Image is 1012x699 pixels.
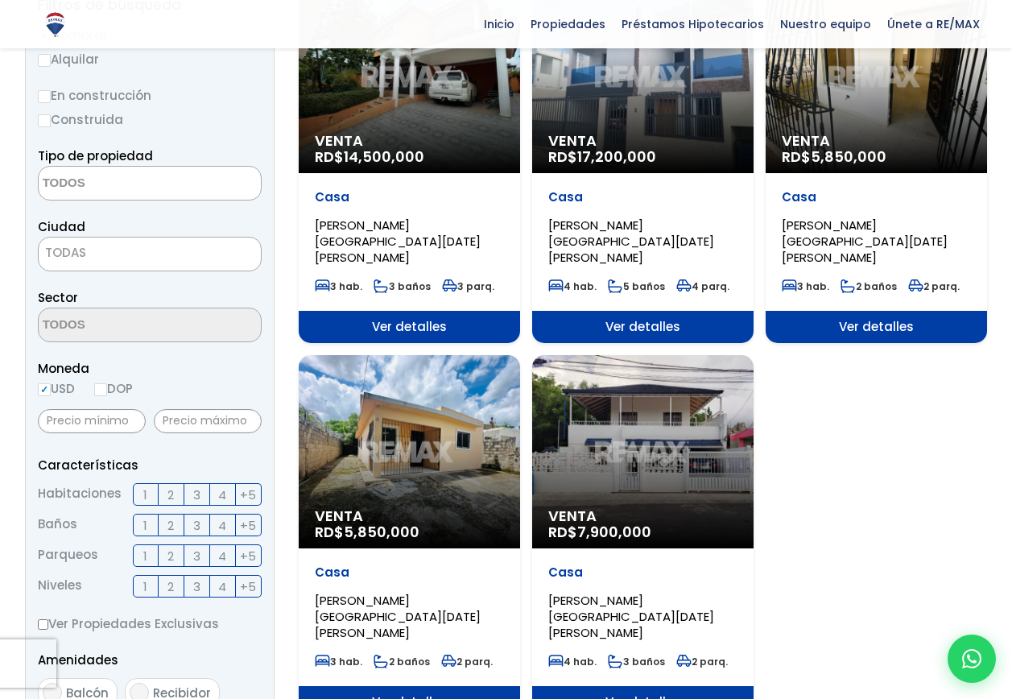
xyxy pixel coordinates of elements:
input: Ver Propiedades Exclusivas [38,619,48,630]
label: Construida [38,110,262,130]
input: DOP [94,383,107,396]
input: Construida [38,114,51,127]
label: Ver Propiedades Exclusivas [38,614,262,634]
span: 5 baños [608,279,665,293]
span: RD$ [548,147,656,167]
span: 2 baños [841,279,897,293]
span: Únete a RE/MAX [879,12,988,36]
span: 4 parq. [676,279,729,293]
span: 17,200,000 [577,147,656,167]
span: [PERSON_NAME][GEOGRAPHIC_DATA][DATE][PERSON_NAME] [782,217,948,266]
span: Niveles [38,575,82,598]
p: Casa [548,565,737,581]
span: RD$ [782,147,886,167]
span: 3 parq. [442,279,494,293]
span: 3 [193,546,200,566]
span: 4 [218,577,226,597]
span: 3 [193,515,200,536]
span: +5 [240,485,256,505]
p: Casa [315,189,504,205]
span: 1 [143,485,147,505]
span: 1 [143,577,147,597]
span: 4 [218,515,226,536]
span: 2 parq. [441,655,493,668]
span: 2 baños [374,655,430,668]
span: Venta [782,133,971,149]
label: DOP [94,378,133,399]
span: 14,500,000 [344,147,424,167]
span: TODAS [38,237,262,271]
p: Amenidades [38,650,262,670]
span: TODAS [39,242,261,264]
span: Nuestro equipo [772,12,879,36]
p: Casa [315,565,504,581]
span: Venta [315,133,504,149]
span: Propiedades [523,12,613,36]
span: Ciudad [38,218,85,235]
input: USD [38,383,51,396]
input: Precio máximo [154,409,262,433]
span: Ver detalles [532,311,754,343]
span: 5,850,000 [344,522,419,542]
span: RD$ [548,522,651,542]
span: 2 [167,577,174,597]
span: Préstamos Hipotecarios [613,12,772,36]
span: 3 [193,577,200,597]
span: Baños [38,514,77,536]
span: RD$ [315,522,419,542]
p: Casa [548,189,737,205]
span: 3 baños [608,655,665,668]
span: 3 hab. [315,655,362,668]
span: 2 [167,546,174,566]
span: 4 hab. [548,655,597,668]
span: Parqueos [38,544,98,567]
span: Tipo de propiedad [38,147,153,164]
span: [PERSON_NAME][GEOGRAPHIC_DATA][DATE][PERSON_NAME] [315,592,481,641]
label: Alquilar [38,49,262,69]
span: +5 [240,515,256,536]
img: Logo de REMAX [41,10,69,39]
span: Moneda [38,358,262,378]
span: 1 [143,515,147,536]
span: Ver detalles [299,311,520,343]
label: En construcción [38,85,262,105]
span: TODAS [45,244,86,261]
p: Características [38,455,262,475]
textarea: Search [39,167,195,201]
input: En construcción [38,90,51,103]
span: 3 [193,485,200,505]
span: 7,900,000 [577,522,651,542]
span: [PERSON_NAME][GEOGRAPHIC_DATA][DATE][PERSON_NAME] [548,592,714,641]
input: Alquilar [38,54,51,67]
span: 3 hab. [315,279,362,293]
span: [PERSON_NAME][GEOGRAPHIC_DATA][DATE][PERSON_NAME] [315,217,481,266]
span: Venta [548,508,737,524]
span: 4 [218,546,226,566]
span: 1 [143,546,147,566]
span: 2 parq. [676,655,728,668]
span: Venta [548,133,737,149]
span: +5 [240,546,256,566]
span: +5 [240,577,256,597]
span: Ver detalles [766,311,987,343]
span: 3 hab. [782,279,829,293]
span: 2 [167,485,174,505]
span: 4 [218,485,226,505]
span: 3 baños [374,279,431,293]
span: Venta [315,508,504,524]
p: Casa [782,189,971,205]
span: 2 parq. [908,279,960,293]
label: USD [38,378,75,399]
span: [PERSON_NAME][GEOGRAPHIC_DATA][DATE][PERSON_NAME] [548,217,714,266]
textarea: Search [39,308,195,343]
span: Sector [38,289,78,306]
span: RD$ [315,147,424,167]
input: Precio mínimo [38,409,146,433]
span: 2 [167,515,174,536]
span: Inicio [476,12,523,36]
span: 5,850,000 [811,147,886,167]
span: Habitaciones [38,483,122,506]
span: 4 hab. [548,279,597,293]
